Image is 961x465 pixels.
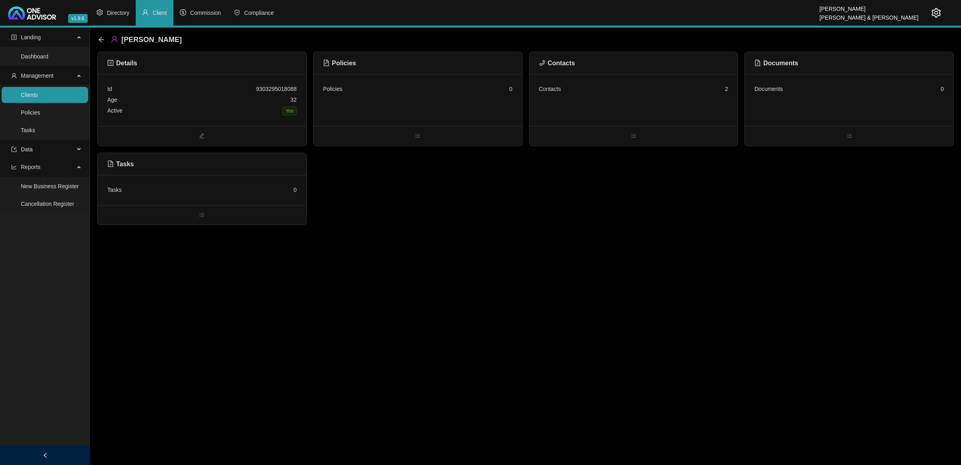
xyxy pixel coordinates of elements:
div: Active [107,106,123,115]
span: Tasks [107,161,134,167]
span: bars [314,132,522,141]
div: Age [107,95,117,104]
span: 32 [290,97,297,103]
span: setting [97,9,103,16]
span: Landing [21,34,41,40]
div: 0 [294,185,297,194]
div: Documents [754,85,783,93]
span: file-pdf [754,60,761,66]
span: Compliance [244,10,274,16]
span: file-pdf [107,161,114,167]
span: profile [107,60,114,66]
div: Contacts [539,85,561,93]
span: bars [529,132,738,141]
span: [PERSON_NAME] [121,36,182,44]
span: file-text [323,60,330,66]
span: edit [98,132,306,141]
span: safety [234,9,240,16]
div: 0 [941,85,944,93]
span: import [11,147,17,152]
span: Management [21,72,54,79]
a: Dashboard [21,53,48,60]
span: user [142,9,149,16]
div: Policies [323,85,342,93]
span: Commission [190,10,221,16]
span: setting [931,8,941,18]
a: Policies [21,109,40,116]
a: Cancellation Register [21,201,74,207]
div: 9303295018088 [256,85,297,93]
span: Details [107,60,137,66]
span: profile [11,34,17,40]
a: Tasks [21,127,35,133]
span: Policies [323,60,356,66]
span: Documents [754,60,798,66]
span: v1.9.6 [68,14,88,23]
div: 0 [509,85,513,93]
span: line-chart [11,164,17,170]
span: user [111,36,118,43]
div: [PERSON_NAME] [820,2,919,11]
div: [PERSON_NAME] & [PERSON_NAME] [820,11,919,20]
span: left [42,453,48,458]
span: phone [539,60,545,66]
div: 2 [725,85,728,93]
span: Yes [282,107,297,115]
div: Id [107,85,112,93]
span: Contacts [539,60,575,66]
span: Reports [21,164,40,170]
a: New Business Register [21,183,79,189]
span: Client [153,10,167,16]
span: Data [21,146,33,153]
span: dollar [180,9,186,16]
span: user [11,73,17,79]
div: back [98,36,105,43]
span: bars [98,211,306,220]
div: Tasks [107,185,122,194]
span: Directory [107,10,129,16]
img: 2df55531c6924b55f21c4cf5d4484680-logo-light.svg [8,6,56,20]
span: arrow-left [98,36,105,43]
a: Clients [21,92,38,98]
span: bars [745,132,953,141]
